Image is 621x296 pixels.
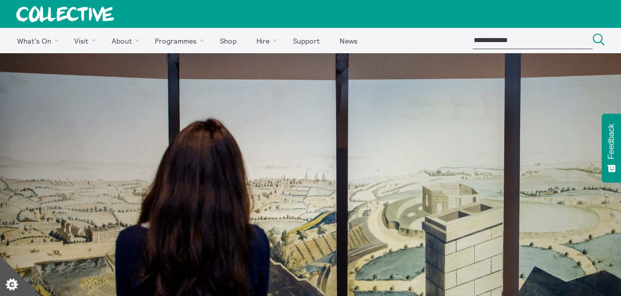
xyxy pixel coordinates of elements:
a: Shop [211,28,245,53]
a: About [103,28,144,53]
a: What's On [8,28,63,53]
button: Feedback - Show survey [602,114,621,182]
a: News [331,28,366,53]
a: Programmes [146,28,209,53]
a: Visit [66,28,101,53]
a: Hire [248,28,282,53]
span: Feedback [607,124,616,159]
a: Support [284,28,329,53]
